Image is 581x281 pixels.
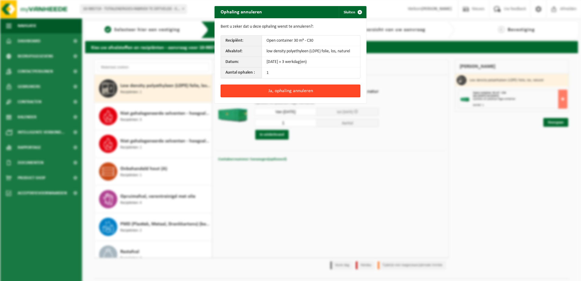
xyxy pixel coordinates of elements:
th: Datum: [221,57,262,68]
th: Afvalstof: [221,46,262,57]
button: Ja, ophaling annuleren [221,85,360,97]
th: Recipiënt: [221,36,262,46]
h2: Ophaling annuleren [215,6,268,18]
th: Aantal ophalen : [221,68,262,78]
button: Sluiten [339,6,366,18]
td: [DATE] + 3 werkdag(en) [262,57,360,68]
td: 1 [262,68,360,78]
td: low density polyethyleen (LDPE) folie, los, naturel [262,46,360,57]
td: Open container 30 m³ - C30 [262,36,360,46]
p: Bent u zeker dat u deze ophaling wenst te annuleren?: [221,24,360,29]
